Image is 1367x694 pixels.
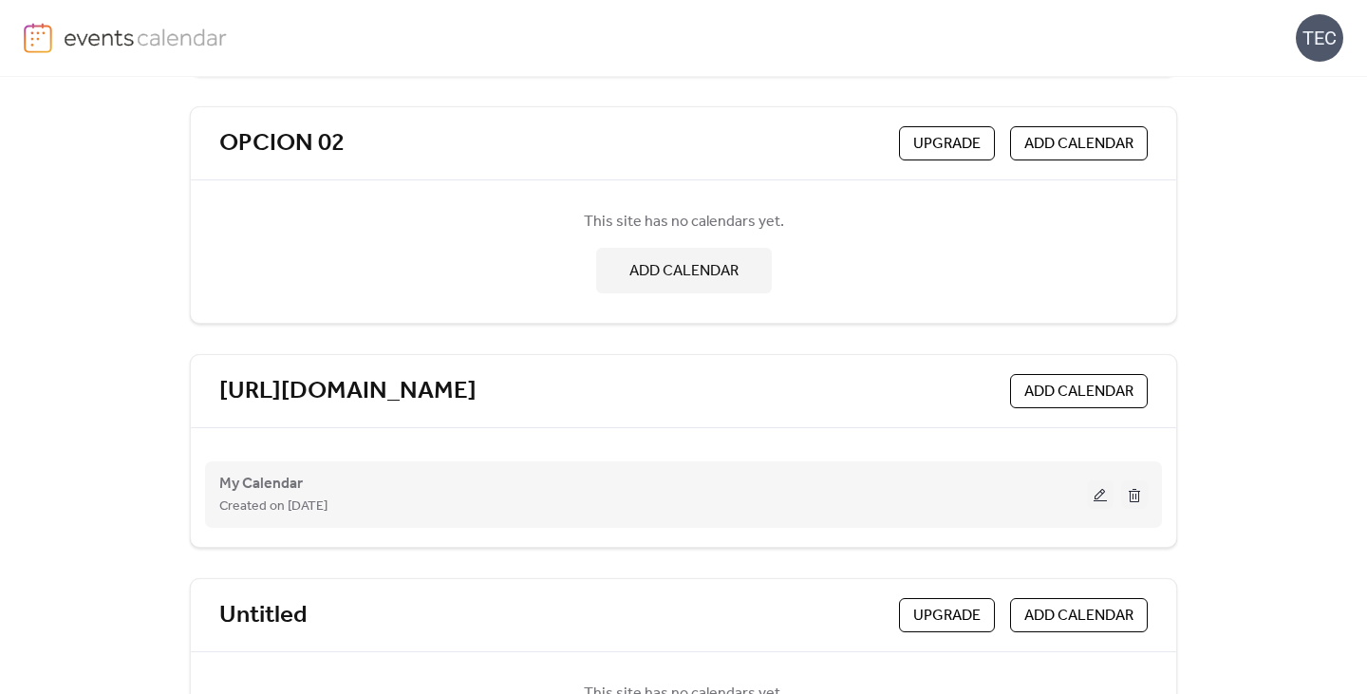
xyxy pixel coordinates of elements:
[1010,374,1148,408] button: ADD CALENDAR
[1024,605,1133,628] span: ADD CALENDAR
[219,496,328,518] span: Created on [DATE]
[219,376,477,407] a: [URL][DOMAIN_NAME]
[219,128,345,159] a: OPCION 02
[1010,126,1148,160] button: ADD CALENDAR
[913,133,981,156] span: Upgrade
[1024,381,1133,403] span: ADD CALENDAR
[1010,598,1148,632] button: ADD CALENDAR
[219,473,303,496] span: My Calendar
[596,248,772,293] button: ADD CALENDAR
[64,23,228,51] img: logo-type
[584,211,784,234] span: This site has no calendars yet.
[899,598,995,632] button: Upgrade
[1296,14,1343,62] div: TEC
[24,23,52,53] img: logo
[899,126,995,160] button: Upgrade
[219,478,303,489] a: My Calendar
[1024,133,1133,156] span: ADD CALENDAR
[913,605,981,628] span: Upgrade
[219,600,307,631] a: Untitled
[629,260,739,283] span: ADD CALENDAR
